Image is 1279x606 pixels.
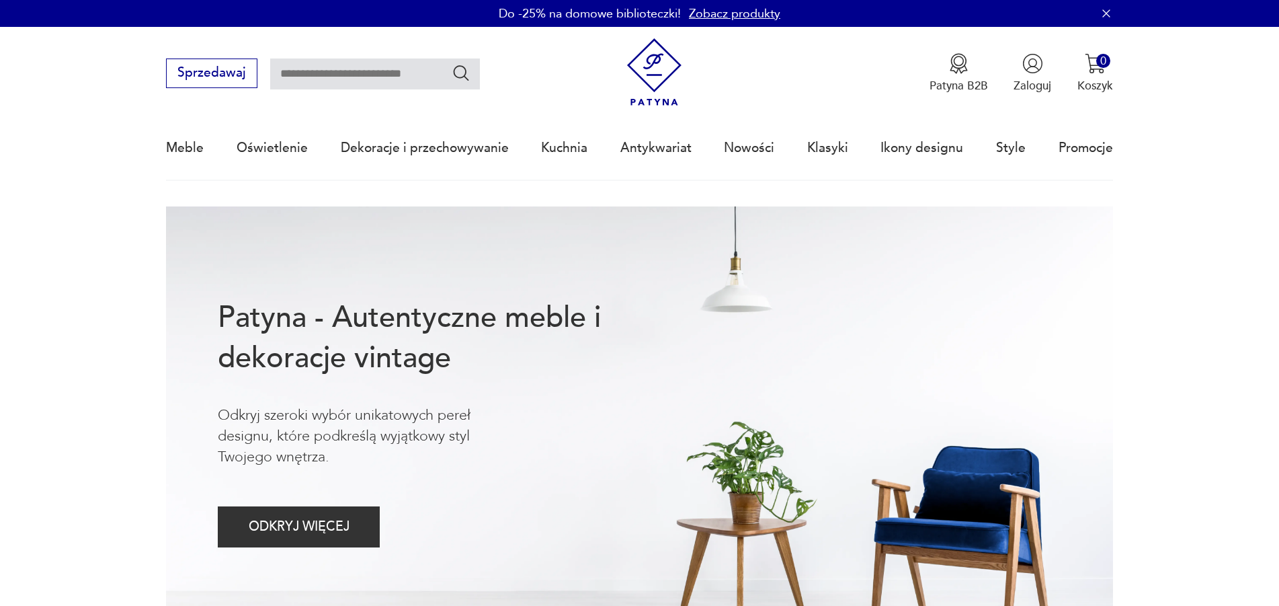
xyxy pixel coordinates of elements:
[1014,53,1051,93] button: Zaloguj
[499,5,681,22] p: Do -25% na domowe biblioteczki!
[1022,53,1043,74] img: Ikonka użytkownika
[218,405,524,468] p: Odkryj szeroki wybór unikatowych pereł designu, które podkreślą wyjątkowy styl Twojego wnętrza.
[1059,117,1113,179] a: Promocje
[166,59,257,88] button: Sprzedawaj
[1096,54,1110,68] div: 0
[541,117,587,179] a: Kuchnia
[724,117,774,179] a: Nowości
[341,117,509,179] a: Dekoracje i przechowywanie
[930,53,988,93] button: Patyna B2B
[996,117,1026,179] a: Style
[930,78,988,93] p: Patyna B2B
[689,5,780,22] a: Zobacz produkty
[880,117,963,179] a: Ikony designu
[620,38,688,106] img: Patyna - sklep z meblami i dekoracjami vintage
[807,117,848,179] a: Klasyki
[218,523,380,533] a: ODKRYJ WIĘCEJ
[218,298,653,379] h1: Patyna - Autentyczne meble i dekoracje vintage
[1077,78,1113,93] p: Koszyk
[166,117,204,179] a: Meble
[237,117,308,179] a: Oświetlenie
[452,63,471,83] button: Szukaj
[166,69,257,79] a: Sprzedawaj
[948,53,969,74] img: Ikona medalu
[218,506,380,547] button: ODKRYJ WIĘCEJ
[1085,53,1106,74] img: Ikona koszyka
[930,53,988,93] a: Ikona medaluPatyna B2B
[1077,53,1113,93] button: 0Koszyk
[1014,78,1051,93] p: Zaloguj
[620,117,692,179] a: Antykwariat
